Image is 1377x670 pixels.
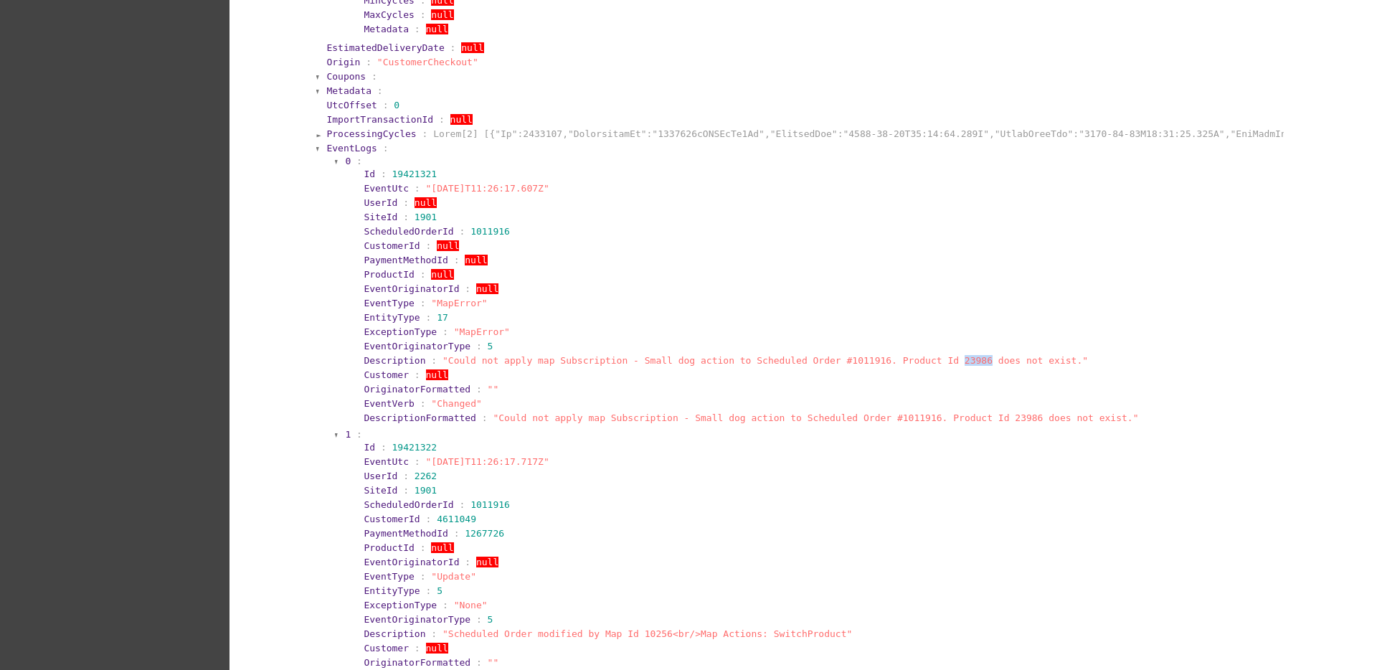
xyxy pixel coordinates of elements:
span: : [356,156,362,166]
span: "MapError" [454,326,510,337]
span: : [415,456,420,467]
span: Metadata [364,24,409,34]
span: 1901 [415,485,437,496]
span: UserId [364,471,397,481]
span: : [482,412,488,423]
span: EntityType [364,585,420,596]
span: Id [364,442,375,453]
span: null [437,240,459,251]
span: 2262 [415,471,437,481]
span: null [450,114,473,125]
span: 0 [394,100,399,110]
span: 5 [488,341,493,351]
span: 1267726 [465,528,504,539]
span: : [420,269,426,280]
span: "Scheduled Order modified by Map Id 10256<br/>Map Actions: SwitchProduct" [443,628,852,639]
span: MaxCycles [364,9,414,20]
span: 17 [437,312,448,323]
span: : [403,197,409,208]
span: null [415,197,437,208]
span: 1901 [415,212,437,222]
span: : [465,283,470,294]
span: : [476,657,482,668]
span: : [426,514,432,524]
span: Origin [326,57,360,67]
span: Id [364,169,375,179]
span: null [426,643,448,654]
span: : [431,355,437,366]
span: ProductId [364,269,414,280]
span: "None" [454,600,488,610]
span: "[DATE]T11:26:17.717Z" [426,456,549,467]
span: UserId [364,197,397,208]
span: EventLogs [326,143,377,154]
span: EstimatedDeliveryDate [326,42,444,53]
span: "Update" [431,571,476,582]
span: SiteId [364,212,397,222]
span: "CustomerCheckout" [377,57,478,67]
span: : [420,398,426,409]
span: null [476,283,498,294]
span: : [426,312,432,323]
span: Customer [364,369,409,380]
span: Description [364,355,425,366]
span: EventUtc [364,456,409,467]
span: EventOriginatorType [364,614,470,625]
span: PaymentMethodId [364,255,448,265]
span: "[DATE]T11:26:17.607Z" [426,183,549,194]
span: PaymentMethodId [364,528,448,539]
span: : [459,226,465,237]
span: : [420,298,426,308]
span: : [439,114,445,125]
span: ExceptionType [364,600,437,610]
span: "Could not apply map Subscription - Small dog action to Scheduled Order #1011916. Product Id 2398... [443,355,1088,366]
span: : [420,9,426,20]
span: "Changed" [431,398,481,409]
span: EventType [364,298,414,308]
span: 19421321 [392,169,437,179]
span: : [431,628,437,639]
span: CustomerId [364,514,420,524]
span: : [383,143,389,154]
span: : [383,100,389,110]
span: DescriptionFormatted [364,412,476,423]
span: : [476,614,482,625]
span: ProductId [364,542,414,553]
span: : [420,542,426,553]
span: : [415,24,420,34]
span: Metadata [326,85,372,96]
span: OriginatorFormatted [364,657,470,668]
span: : [454,528,460,539]
span: EventType [364,571,414,582]
span: : [415,643,420,654]
span: ExceptionType [364,326,437,337]
span: : [426,240,432,251]
span: 5 [488,614,493,625]
span: OriginatorFormatted [364,384,470,395]
span: Customer [364,643,409,654]
span: : [420,571,426,582]
span: : [476,384,482,395]
span: EventOriginatorId [364,283,459,294]
span: ImportTransactionId [326,114,433,125]
span: : [403,485,409,496]
span: 1011916 [470,499,510,510]
span: Coupons [326,71,366,82]
span: ScheduledOrderId [364,499,453,510]
span: null [431,542,453,553]
span: Description [364,628,425,639]
span: null [426,24,448,34]
span: 5 [437,585,443,596]
span: : [356,429,362,440]
span: : [443,600,448,610]
span: : [422,128,427,139]
span: "" [488,384,499,395]
span: CustomerId [364,240,420,251]
span: null [431,269,453,280]
span: : [443,326,448,337]
span: EventVerb [364,398,414,409]
span: : [426,585,432,596]
span: null [465,255,487,265]
span: : [415,183,420,194]
span: : [381,442,387,453]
